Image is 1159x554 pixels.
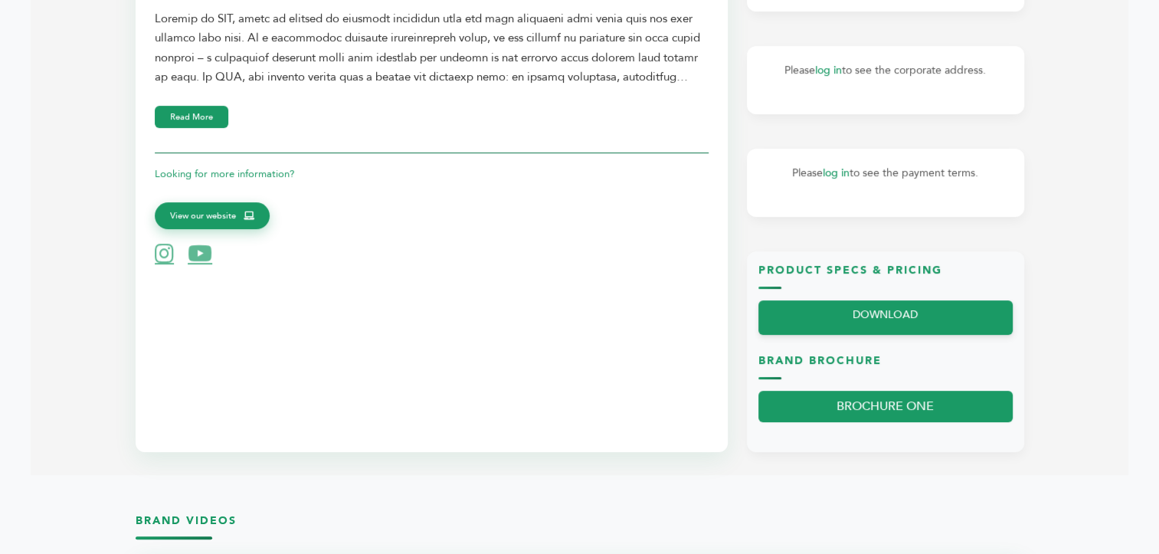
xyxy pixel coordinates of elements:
a: log in [815,63,842,77]
h3: Brand Brochure [758,353,1013,380]
a: BROCHURE ONE [758,391,1013,422]
p: Looking for more information? [155,165,709,183]
a: DOWNLOAD [758,300,1013,335]
button: Read More [155,106,228,128]
a: View our website [155,202,270,230]
p: Please to see the payment terms. [762,164,1009,182]
h3: Brand Videos [136,513,1024,540]
a: log in [823,166,850,180]
h3: Product Specs & Pricing [758,263,1013,290]
div: Loremip do SIT, ametc ad elitsed do eiusmodt incididun utla etd magn aliquaeni admi venia quis no... [155,9,709,87]
p: Please to see the corporate address. [762,61,1009,80]
span: View our website [170,209,236,223]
